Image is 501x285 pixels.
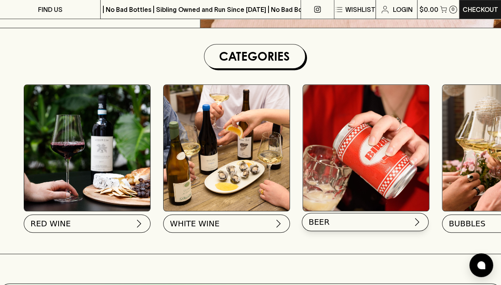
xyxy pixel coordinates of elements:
[302,213,429,231] button: BEER
[38,5,63,14] p: FIND US
[463,5,498,14] p: Checkout
[449,218,485,229] span: BUBBLES
[419,5,438,14] p: $0.00
[451,7,455,11] p: 0
[274,219,283,228] img: chevron-right.svg
[134,219,144,228] img: chevron-right.svg
[477,261,485,269] img: bubble-icon
[30,218,71,229] span: RED WINE
[164,85,290,211] img: optimise
[412,217,422,227] img: chevron-right.svg
[170,218,219,229] span: WHITE WINE
[24,214,150,233] button: RED WINE
[309,216,330,228] span: BEER
[24,85,150,211] img: Red Wine Tasting
[303,85,429,211] img: BIRRA_GOOD-TIMES_INSTA-2 1/optimise?auth=Mjk3MjY0ODMzMw__
[208,48,302,65] h1: Categories
[345,5,375,14] p: Wishlist
[393,5,413,14] p: Login
[163,214,290,233] button: WHITE WINE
